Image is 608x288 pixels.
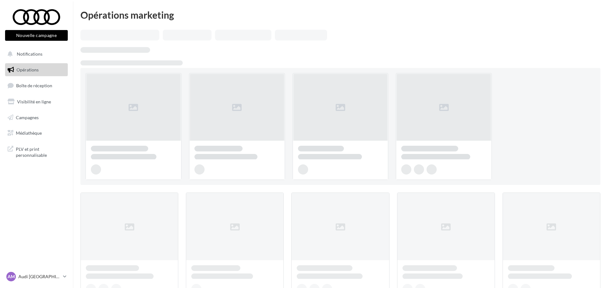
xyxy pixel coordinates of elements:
[16,145,65,158] span: PLV et print personnalisable
[16,114,39,120] span: Campagnes
[4,126,69,140] a: Médiathèque
[17,51,42,57] span: Notifications
[18,273,60,280] p: Audi [GEOGRAPHIC_DATA]
[4,63,69,77] a: Opérations
[4,111,69,124] a: Campagnes
[4,142,69,161] a: PLV et print personnalisable
[16,83,52,88] span: Boîte de réception
[4,95,69,108] a: Visibilité en ligne
[17,99,51,104] span: Visibilité en ligne
[80,10,600,20] div: Opérations marketing
[4,47,66,61] button: Notifications
[16,67,39,72] span: Opérations
[5,271,68,283] a: AM Audi [GEOGRAPHIC_DATA]
[8,273,15,280] span: AM
[16,130,42,136] span: Médiathèque
[5,30,68,41] button: Nouvelle campagne
[4,79,69,92] a: Boîte de réception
